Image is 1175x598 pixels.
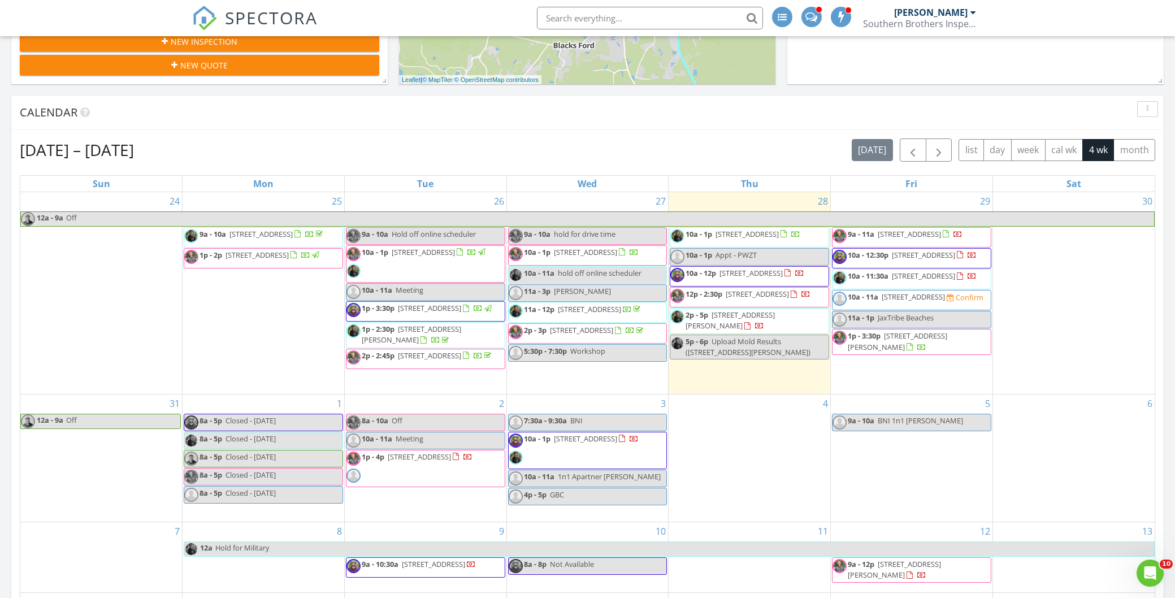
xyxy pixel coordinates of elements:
[670,229,684,243] img: photo_oct_30__2_42_24_pm.jpg
[335,395,344,413] a: Go to September 1, 2025
[200,470,222,480] span: 8a - 5p
[686,310,708,320] span: 2p - 5p
[1160,560,1173,569] span: 10
[200,434,222,444] span: 8a - 5p
[831,394,993,522] td: Go to September 5, 2025
[36,414,64,428] span: 12a - 9a
[686,229,712,239] span: 10a - 1p
[362,303,394,313] span: 1p - 3:30p
[848,292,878,302] span: 10a - 11a
[653,192,668,210] a: Go to August 27, 2025
[346,434,361,448] img: default-user-f0147aede5fd5fa78ca7ade42f37bd4542148d508eef1c3d3ea960f66861d68b.jpg
[183,192,345,395] td: Go to August 25, 2025
[959,139,984,161] button: list
[226,470,276,480] span: Closed - [DATE]
[670,227,829,248] a: 10a - 1p [STREET_ADDRESS]
[978,192,992,210] a: Go to August 29, 2025
[524,325,547,335] span: 2p - 3p
[554,434,617,444] span: [STREET_ADDRESS]
[878,313,934,323] span: JaxTribe Beaches
[716,229,779,239] span: [STREET_ADDRESS]
[863,18,976,29] div: Southern Brothers Inspections
[716,250,757,260] span: Appt - PWZT
[832,269,991,289] a: 10a - 11:30a [STREET_ADDRESS]
[726,289,789,299] span: [STREET_ADDRESS]
[848,559,941,580] a: 9a - 12p [STREET_ADDRESS][PERSON_NAME]
[947,292,983,303] a: Confirm
[509,450,523,465] img: photo_oct_30__2_42_24_pm.jpg
[570,346,605,356] span: Workshop
[833,292,847,306] img: default-user-f0147aede5fd5fa78ca7ade42f37bd4542148d508eef1c3d3ea960f66861d68b.jpg
[524,489,547,500] span: 4p - 5p
[184,248,343,268] a: 1p - 2p [STREET_ADDRESS]
[508,432,667,469] a: 10a - 1p [STREET_ADDRESS]
[833,331,847,345] img: img_6519.jpg
[362,229,388,239] span: 9a - 10a
[686,289,722,299] span: 12p - 2:30p
[524,559,547,569] span: 8a - 8p
[524,229,550,239] span: 9a - 10a
[669,192,831,395] td: Go to August 28, 2025
[524,286,550,296] span: 11a - 3p
[167,395,182,413] a: Go to August 31, 2025
[1011,139,1046,161] button: week
[524,415,567,426] span: 7:30a - 9:30a
[362,247,487,257] a: 10a - 1p [STREET_ADDRESS]
[509,286,523,300] img: default-user-f0147aede5fd5fa78ca7ade42f37bd4542148d508eef1c3d3ea960f66861d68b.jpg
[509,434,523,448] img: rich_headshot.jpg
[362,350,394,361] span: 2p - 2:45p
[396,285,423,295] span: Meeting
[509,471,523,486] img: default-user-f0147aede5fd5fa78ca7ade42f37bd4542148d508eef1c3d3ea960f66861d68b.jpg
[362,303,493,313] a: 1p - 3:30p [STREET_ADDRESS]
[362,415,388,426] span: 8a - 10a
[399,75,541,85] div: |
[184,452,198,466] img: img_1209.jpeg
[184,229,198,243] img: photo_oct_30__2_42_24_pm.jpg
[506,394,669,522] td: Go to September 3, 2025
[454,76,539,83] a: © OpenStreetMap contributors
[558,471,661,482] span: 1n1 Apartner [PERSON_NAME]
[392,229,476,239] span: Hold off online scheduler
[226,452,276,462] span: Closed - [DATE]
[344,522,506,592] td: Go to September 9, 2025
[346,322,505,348] a: 1p - 2:30p [STREET_ADDRESS][PERSON_NAME]
[670,308,829,333] a: 2p - 5p [STREET_ADDRESS][PERSON_NAME]
[396,434,423,444] span: Meeting
[362,452,472,462] a: 1p - 4p [STREET_ADDRESS]
[346,349,505,369] a: 2p - 2:45p [STREET_ADDRESS]
[524,304,643,314] a: 11a - 12p [STREET_ADDRESS]
[575,176,599,192] a: Wednesday
[524,247,550,257] span: 10a - 1p
[20,138,134,161] h2: [DATE] – [DATE]
[848,415,874,426] span: 9a - 10a
[200,542,213,556] span: 12a
[833,415,847,430] img: default-user-f0147aede5fd5fa78ca7ade42f37bd4542148d508eef1c3d3ea960f66861d68b.jpg
[524,346,567,356] span: 5:30p - 7:30p
[686,250,712,260] span: 10a - 1p
[346,469,361,483] img: default-user-f0147aede5fd5fa78ca7ade42f37bd4542148d508eef1c3d3ea960f66861d68b.jpg
[229,229,293,239] span: [STREET_ADDRESS]
[1045,139,1083,161] button: cal wk
[21,212,35,226] img: img_1209.jpeg
[670,310,684,324] img: photo_oct_30__2_42_24_pm.jpg
[346,557,505,578] a: 9a - 10:30a [STREET_ADDRESS]
[509,325,523,339] img: img_6519.jpg
[670,287,829,307] a: 12p - 2:30p [STREET_ADDRESS]
[346,285,361,299] img: default-user-f0147aede5fd5fa78ca7ade42f37bd4542148d508eef1c3d3ea960f66861d68b.jpg
[392,415,402,426] span: Off
[180,59,228,71] span: New Quote
[509,229,523,243] img: img_6519.jpg
[670,268,684,282] img: rich_headshot.jpg
[686,268,804,278] a: 10a - 12p [STREET_ADDRESS]
[670,250,684,264] img: default-user-f0147aede5fd5fa78ca7ade42f37bd4542148d508eef1c3d3ea960f66861d68b.jpg
[882,292,945,302] span: [STREET_ADDRESS]
[200,452,222,462] span: 8a - 5p
[1140,522,1155,540] a: Go to September 13, 2025
[402,559,465,569] span: [STREET_ADDRESS]
[903,176,920,192] a: Friday
[983,395,992,413] a: Go to September 5, 2025
[852,139,893,161] button: [DATE]
[226,415,276,426] span: Closed - [DATE]
[200,229,325,239] a: 9a - 10a [STREET_ADDRESS]
[362,247,388,257] span: 10a - 1p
